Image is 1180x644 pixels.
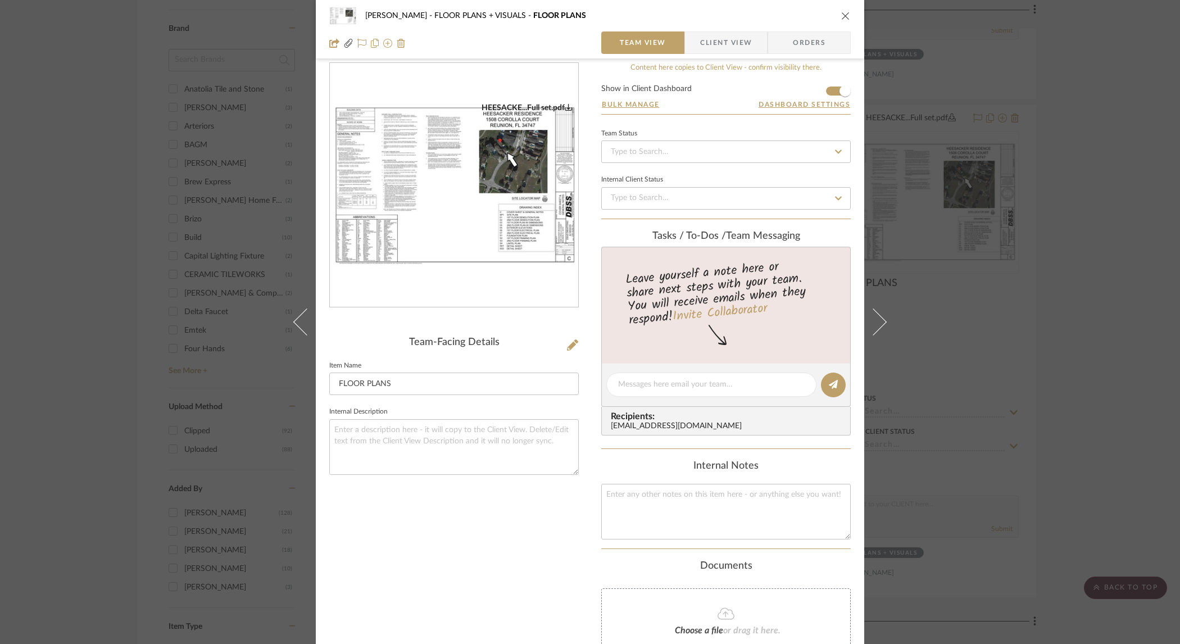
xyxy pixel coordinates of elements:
[652,231,726,241] span: Tasks / To-Dos /
[601,62,851,74] div: Content here copies to Client View - confirm visibility there.
[672,299,768,327] a: Invite Collaborator
[611,422,846,431] div: [EMAIL_ADDRESS][DOMAIN_NAME]
[482,103,573,113] div: HEESACKE...Full set.pdf
[329,337,579,349] div: Team-Facing Details
[700,31,752,54] span: Client View
[601,131,637,137] div: Team Status
[841,11,851,21] button: close
[329,363,361,369] label: Item Name
[675,626,723,635] span: Choose a file
[329,409,388,415] label: Internal Description
[329,4,356,27] img: c17056cd-7c52-49dc-877f-5ed571f677ea_48x40.jpg
[620,31,666,54] span: Team View
[601,460,851,473] div: Internal Notes
[600,255,852,330] div: Leave yourself a note here or share next steps with your team. You will receive emails when they ...
[601,177,663,183] div: Internal Client Status
[365,12,434,20] span: [PERSON_NAME]
[601,140,851,163] input: Type to Search…
[434,12,533,20] span: FLOOR PLANS + VISUALS
[601,187,851,210] input: Type to Search…
[723,626,780,635] span: or drag it here.
[330,103,578,269] div: 0
[780,31,838,54] span: Orders
[601,560,851,573] div: Documents
[329,373,579,395] input: Enter Item Name
[397,39,406,48] img: Remove from project
[533,12,586,20] span: FLOOR PLANS
[330,103,578,269] img: c17056cd-7c52-49dc-877f-5ed571f677ea_436x436.jpg
[758,99,851,110] button: Dashboard Settings
[611,411,846,421] span: Recipients:
[601,230,851,243] div: team Messaging
[601,99,660,110] button: Bulk Manage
